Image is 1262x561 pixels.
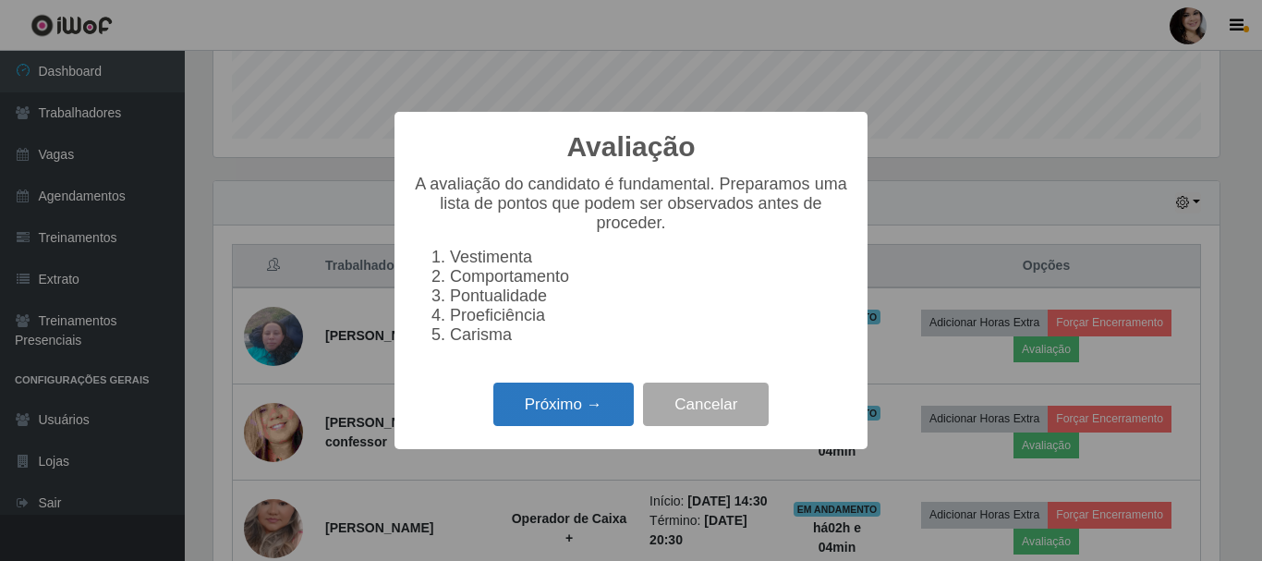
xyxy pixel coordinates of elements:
[450,325,849,345] li: Carisma
[493,383,634,426] button: Próximo →
[450,248,849,267] li: Vestimenta
[643,383,769,426] button: Cancelar
[450,306,849,325] li: Proeficiência
[413,175,849,233] p: A avaliação do candidato é fundamental. Preparamos uma lista de pontos que podem ser observados a...
[450,267,849,287] li: Comportamento
[450,287,849,306] li: Pontualidade
[567,130,696,164] h2: Avaliação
